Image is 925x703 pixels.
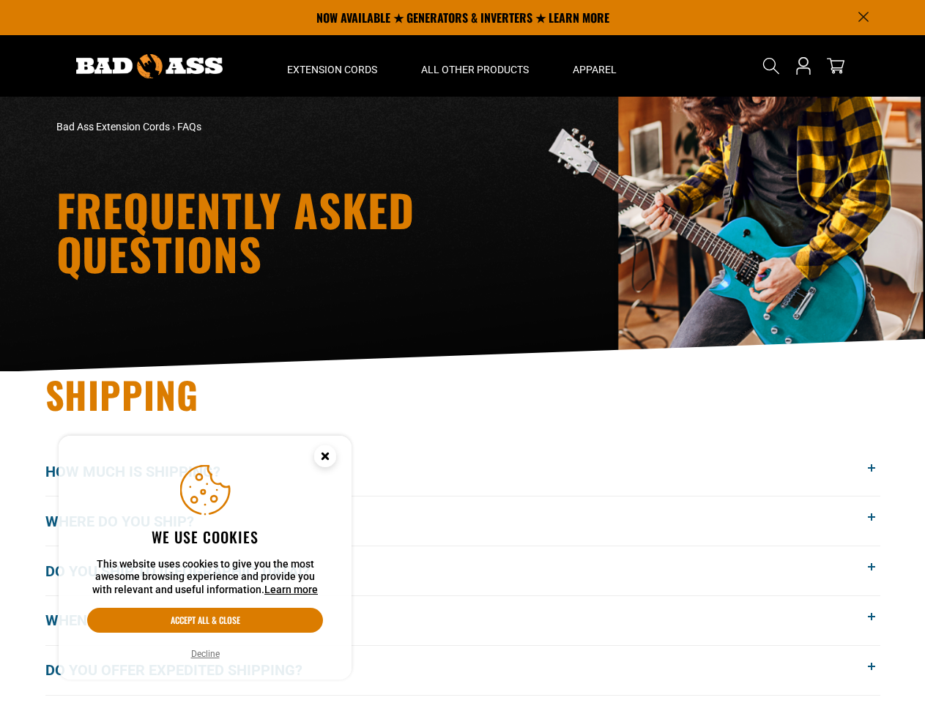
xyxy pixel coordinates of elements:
span: Extension Cords [287,63,377,76]
h1: Frequently Asked Questions [56,187,591,275]
button: How much is shipping? [45,447,880,496]
nav: breadcrumbs [56,119,591,135]
button: When will my order get here? [45,596,880,645]
aside: Cookie Consent [59,436,352,680]
button: Accept all & close [87,608,323,633]
summary: Search [759,54,783,78]
summary: Apparel [551,35,639,97]
p: This website uses cookies to give you the most awesome browsing experience and provide you with r... [87,558,323,597]
span: How much is shipping? [45,461,242,483]
button: Do you ship to [GEOGRAPHIC_DATA]? [45,546,880,595]
summary: All Other Products [399,35,551,97]
span: Where do you ship? [45,510,216,532]
a: Learn more [264,584,318,595]
span: Apparel [573,63,617,76]
h2: We use cookies [87,527,323,546]
a: Bad Ass Extension Cords [56,121,170,133]
span: Do you offer expedited shipping? [45,659,324,681]
span: Shipping [45,367,199,421]
span: FAQs [177,121,201,133]
button: Do you offer expedited shipping? [45,646,880,695]
img: Bad Ass Extension Cords [76,54,223,78]
button: Where do you ship? [45,496,880,546]
button: Decline [187,647,224,661]
span: All Other Products [421,63,529,76]
span: Do you ship to [GEOGRAPHIC_DATA]? [45,560,332,582]
span: When will my order get here? [45,609,300,631]
span: › [172,121,175,133]
summary: Extension Cords [265,35,399,97]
